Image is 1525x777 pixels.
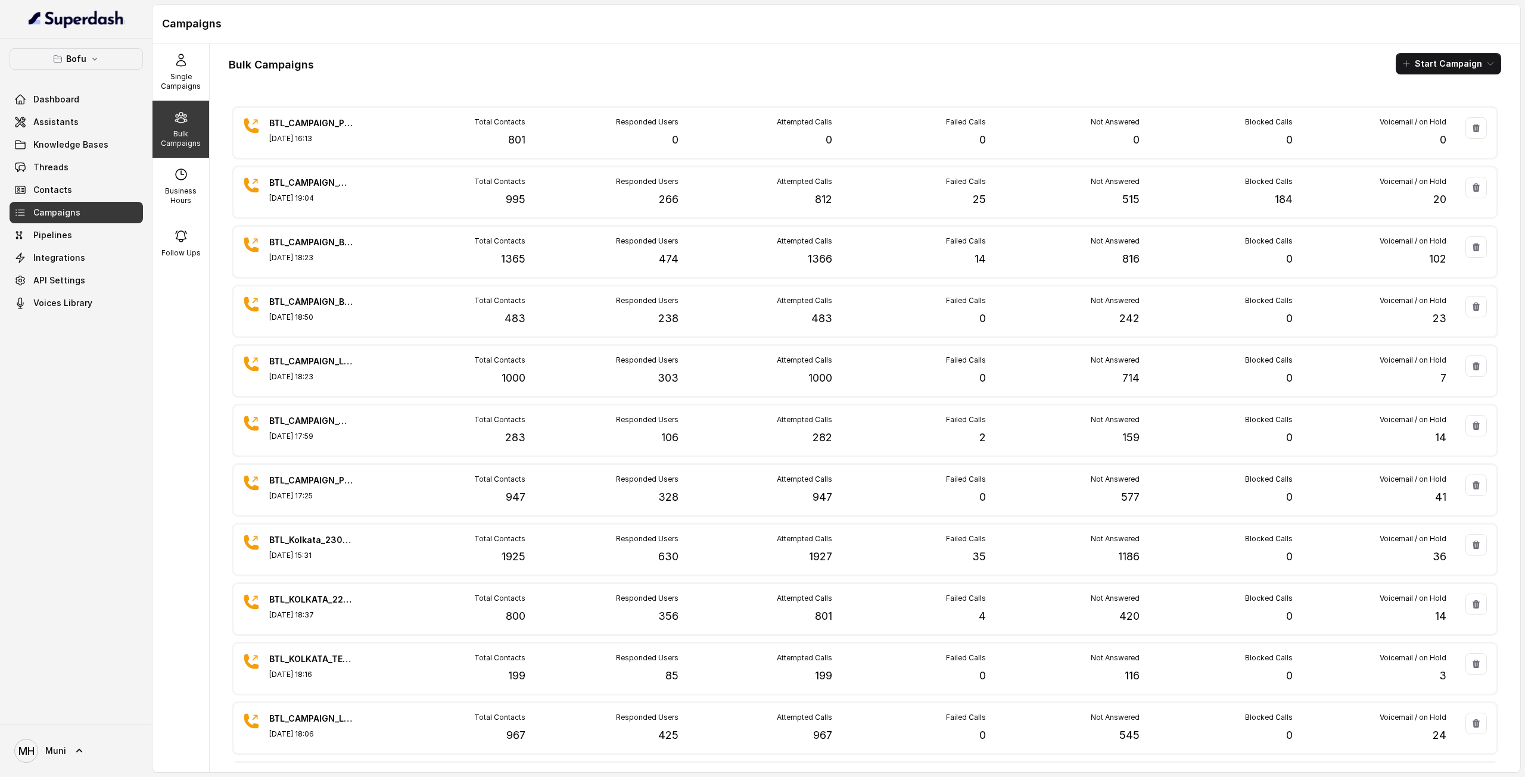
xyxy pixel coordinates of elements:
[616,236,679,246] p: Responded Users
[1122,251,1140,267] p: 816
[474,236,525,246] p: Total Contacts
[815,191,832,208] p: 812
[1380,594,1446,603] p: Voicemail / on Hold
[777,117,832,127] p: Attempted Calls
[979,667,986,684] p: 0
[10,48,143,70] button: Bofu
[979,310,986,327] p: 0
[33,161,69,173] span: Threads
[269,610,353,620] p: [DATE] 18:37
[946,117,986,127] p: Failed Calls
[269,475,353,486] p: BTL_CAMPAIGN_PUN_PUNE_250825_01
[777,415,832,425] p: Attempted Calls
[1091,594,1140,603] p: Not Answered
[506,727,525,744] p: 967
[815,608,832,625] p: 801
[474,117,525,127] p: Total Contacts
[10,734,143,767] a: Muni
[33,229,72,241] span: Pipelines
[157,72,204,91] p: Single Campaigns
[777,594,832,603] p: Attempted Calls
[979,370,986,386] p: 0
[616,296,679,305] p: Responded Users
[501,251,525,267] p: 1365
[1380,236,1446,246] p: Voicemail / on Hold
[1121,489,1140,505] p: 577
[1435,429,1446,446] p: 14
[1439,667,1446,684] p: 3
[269,594,353,606] p: BTL_KOLKATA_2208_01
[1091,177,1140,186] p: Not Answered
[1433,191,1446,208] p: 20
[1118,548,1140,565] p: 1186
[811,310,832,327] p: 483
[1433,310,1446,327] p: 23
[1286,310,1293,327] p: 0
[505,310,525,327] p: 483
[1125,667,1140,684] p: 116
[474,296,525,305] p: Total Contacts
[269,432,353,441] p: [DATE] 17:59
[1091,355,1140,365] p: Not Answered
[1091,713,1140,722] p: Not Answered
[777,236,832,246] p: Attempted Calls
[33,184,72,196] span: Contacts
[1245,415,1293,425] p: Blocked Calls
[33,139,108,151] span: Knowledge Bases
[66,52,86,66] p: Bofu
[269,372,353,382] p: [DATE] 18:23
[973,191,986,208] p: 25
[269,713,353,725] p: BTL_CAMPAIGN_LUD_LUDHIANA_220825_01
[29,10,125,29] img: light.svg
[10,157,143,178] a: Threads
[269,415,353,427] p: BTL_CAMPAIGN_GGN_GURGAON_250825_01
[665,667,679,684] p: 85
[658,370,679,386] p: 303
[946,534,986,544] p: Failed Calls
[946,475,986,484] p: Failed Calls
[1286,727,1293,744] p: 0
[1245,534,1293,544] p: Blocked Calls
[1433,548,1446,565] p: 36
[1245,594,1293,603] p: Blocked Calls
[1286,608,1293,625] p: 0
[33,297,92,309] span: Voices Library
[1245,475,1293,484] p: Blocked Calls
[10,292,143,314] a: Voices Library
[269,670,353,679] p: [DATE] 18:16
[33,252,85,264] span: Integrations
[659,251,679,267] p: 474
[979,429,986,446] p: 2
[269,653,353,665] p: BTL_KOLKATA_TEST
[826,132,832,148] p: 0
[975,251,986,267] p: 14
[1286,132,1293,148] p: 0
[502,370,525,386] p: 1000
[474,534,525,544] p: Total Contacts
[815,667,832,684] p: 199
[813,489,832,505] p: 947
[269,177,353,189] p: BTL_CAMPAIGN_GGN_GURGAON_280825_01
[616,475,679,484] p: Responded Users
[474,355,525,365] p: Total Contacts
[616,713,679,722] p: Responded Users
[658,608,679,625] p: 356
[506,191,525,208] p: 995
[777,296,832,305] p: Attempted Calls
[269,296,353,308] p: BTL_CAMPAIGN_BLR_JAYNAGAR_260825_01
[474,177,525,186] p: Total Contacts
[813,429,832,446] p: 282
[979,727,986,744] p: 0
[157,186,204,205] p: Business Hours
[672,132,679,148] p: 0
[1122,191,1140,208] p: 515
[616,534,679,544] p: Responded Users
[979,132,986,148] p: 0
[661,429,679,446] p: 106
[946,594,986,603] p: Failed Calls
[1245,355,1293,365] p: Blocked Calls
[1435,489,1446,505] p: 41
[777,177,832,186] p: Attempted Calls
[157,129,204,148] p: Bulk Campaigns
[659,191,679,208] p: 266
